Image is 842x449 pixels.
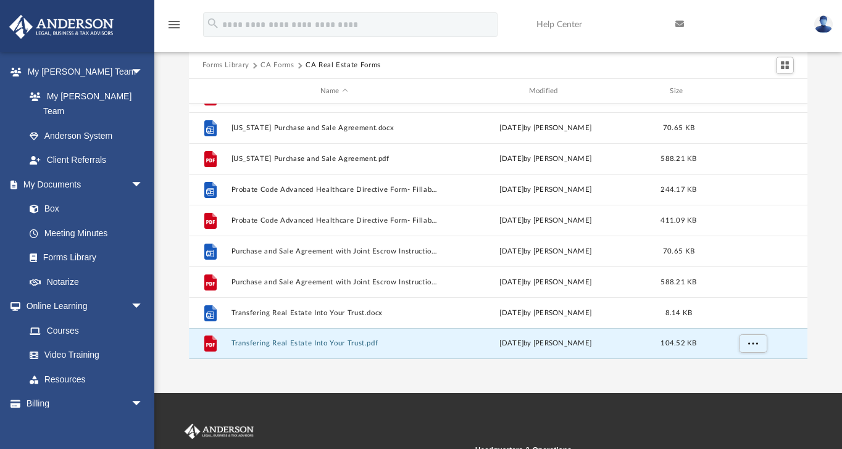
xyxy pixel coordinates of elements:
[131,294,156,319] span: arrow_drop_down
[17,148,156,173] a: Client Referrals
[17,84,149,123] a: My [PERSON_NAME] Team
[443,215,649,226] div: [DATE] by [PERSON_NAME]
[206,17,220,30] i: search
[814,15,833,33] img: User Pic
[17,221,156,245] a: Meeting Minutes
[261,60,294,71] button: CA Forms
[9,172,156,197] a: My Documentsarrow_drop_down
[17,318,156,343] a: Courses
[738,334,767,353] button: More options
[9,392,162,416] a: Billingarrow_drop_down
[663,248,694,255] span: 70.65 KB
[9,60,156,84] a: My [PERSON_NAME] Teamarrow_drop_down
[661,186,696,193] span: 244.17 KB
[661,340,696,347] span: 104.52 KB
[230,86,436,97] div: Name
[17,367,156,392] a: Resources
[306,60,381,71] button: CA Real Estate Forms
[231,339,437,347] button: Transfering Real Estate Into Your Trust.pdf
[665,310,692,316] span: 8.14 KB
[9,294,156,319] a: Online Learningarrow_drop_down
[443,154,649,165] div: [DATE] by [PERSON_NAME]
[167,17,181,32] i: menu
[131,392,156,417] span: arrow_drop_down
[231,155,437,163] button: [US_STATE] Purchase and Sale Agreement.pdf
[443,184,649,196] div: [DATE] by [PERSON_NAME]
[443,277,649,288] div: [DATE] by [PERSON_NAME]
[131,60,156,85] span: arrow_drop_down
[17,270,156,294] a: Notarize
[661,155,696,162] span: 588.21 KB
[231,124,437,132] button: [US_STATE] Purchase and Sale Agreement.docx
[182,424,256,440] img: Anderson Advisors Platinum Portal
[231,247,437,255] button: Purchase and Sale Agreement with Joint Escrow Instructions.docx
[6,15,117,39] img: Anderson Advisors Platinum Portal
[661,217,696,224] span: 411.09 KB
[443,246,649,257] div: [DATE] by [PERSON_NAME]
[709,86,795,97] div: id
[443,308,649,319] div: [DATE] by [PERSON_NAME]
[654,86,703,97] div: Size
[131,172,156,197] span: arrow_drop_down
[17,343,149,368] a: Video Training
[661,279,696,286] span: 588.21 KB
[231,186,437,194] button: Probate Code Advanced Healthcare Directive Form- Fillable.doc
[167,23,181,32] a: menu
[194,86,225,97] div: id
[231,309,437,317] button: Transfering Real Estate Into Your Trust.docx
[202,60,249,71] button: Forms Library
[442,86,648,97] div: Modified
[17,245,149,270] a: Forms Library
[17,123,156,148] a: Anderson System
[443,123,649,134] div: [DATE] by [PERSON_NAME]
[231,278,437,286] button: Purchase and Sale Agreement with Joint Escrow Instructions.pdf
[663,125,694,131] span: 70.65 KB
[17,197,149,221] a: Box
[776,57,794,74] button: Switch to Grid View
[443,338,649,349] div: [DATE] by [PERSON_NAME]
[189,104,808,359] div: grid
[231,216,437,224] button: Probate Code Advanced Healthcare Directive Form- Fillable.pdf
